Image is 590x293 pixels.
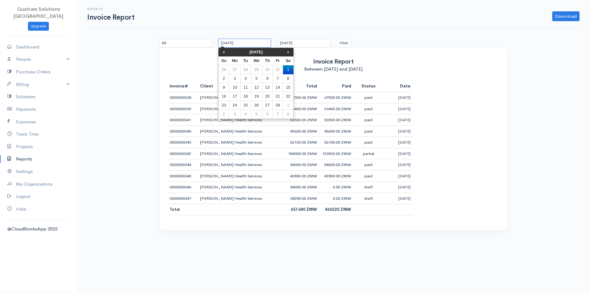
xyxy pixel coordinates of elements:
td: 11 [241,83,251,92]
th: Total [285,80,320,92]
td: 4 [241,74,251,83]
td: 54000.00 ZMW [285,159,320,171]
td: [DATE] [383,92,413,103]
td: 0000000342 [167,148,198,159]
td: [DATE] [383,137,413,148]
td: [DATE] [383,170,413,182]
td: 5 [251,74,262,83]
th: Date [383,80,413,92]
td: 53500.00 ZMW [320,114,354,126]
td: 30 [262,65,273,74]
td: paid [354,92,383,103]
td: [DATE] [383,182,413,193]
td: 67000.00 ZMW [320,92,354,103]
td: paid [354,137,383,148]
button: Filter [336,39,351,48]
td: 0000000345 [167,170,198,182]
td: 466320 ZMW [320,204,354,215]
td: 28 [241,65,251,74]
td: [PERSON_NAME] Health Services [198,159,285,171]
td: 45600.00 ZMW [285,125,320,137]
th: Paid [320,80,354,92]
td: paid [354,170,383,182]
td: 0000000347 [167,193,198,204]
td: [PERSON_NAME] Health Services [198,114,285,126]
td: 10 [229,83,241,92]
td: 0000000339 [167,103,198,114]
td: 1 [283,101,293,110]
h2: Invoice Report [167,57,500,66]
td: 24 [229,101,241,110]
td: 26 [251,101,262,110]
th: « [218,48,229,56]
th: Th [262,56,273,65]
td: 3 [229,74,241,83]
td: 28 [273,101,283,110]
th: Fr [273,56,283,65]
td: 6 [262,110,273,119]
td: 12 [251,83,262,92]
td: [DATE] [383,159,413,171]
td: 0.00 ZMW [320,193,354,204]
td: 26 [218,65,229,74]
td: paid [354,114,383,126]
td: 0.00 ZMW [320,182,354,193]
td: 0000000340 [167,125,198,137]
td: 16 [218,92,229,101]
td: 7 [273,74,283,83]
div: Between [DATE] and [DATE] [167,66,500,72]
td: 42800.00 ZMW [285,170,320,182]
td: 0000000343 [167,137,198,148]
td: 17 [229,92,241,101]
td: 0000000341 [167,114,198,126]
td: [PERSON_NAME] Health Services [198,92,285,103]
td: 1 [283,65,293,74]
td: 18 [241,92,251,101]
td: 54000.00 ZMW [285,182,320,193]
td: draft [354,182,383,193]
td: Total [167,204,198,215]
td: 4 [241,110,251,119]
h6: Reports [87,7,135,11]
td: [PERSON_NAME] Health Services [198,103,285,114]
td: [DATE] [383,114,413,126]
th: Mo [229,56,241,65]
th: Tu [241,56,251,65]
td: 26400.00 ZMW [320,103,354,114]
td: 14 [273,83,283,92]
td: 184000.00 ZMW [285,148,320,159]
td: 651680 ZMW [285,204,320,215]
td: 8 [283,110,293,119]
th: Su [218,56,229,65]
td: [DATE] [383,193,413,204]
td: 15 [283,83,293,92]
td: [PERSON_NAME] Health Services [198,137,285,148]
td: [PERSON_NAME] Health Services [198,170,285,182]
th: Invoice# [167,80,198,92]
td: 21 [273,92,283,101]
td: [DATE] [383,125,413,137]
td: 27 [262,101,273,110]
td: 29 [251,65,262,74]
a: Upgrade [28,22,49,31]
th: Status [354,80,383,92]
td: 7 [273,110,283,119]
td: 9 [218,83,229,92]
td: 2 [218,110,229,119]
td: 120920.00 ZMW [320,148,354,159]
td: paid [354,125,383,137]
td: 56100.00 ZMW [320,137,354,148]
td: 8 [283,74,293,83]
td: 5 [251,110,262,119]
td: 23 [218,101,229,110]
td: 97000.00 ZMW [285,92,320,103]
td: [PERSON_NAME] Health Services [198,125,285,137]
th: Client [198,80,285,92]
th: [DATE] [229,48,283,56]
td: 0000000346 [167,182,198,193]
td: 31 [273,65,283,74]
td: 20 [262,92,273,101]
td: 22 [283,92,293,101]
td: 0000000344 [167,159,198,171]
td: 6 [262,74,273,83]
